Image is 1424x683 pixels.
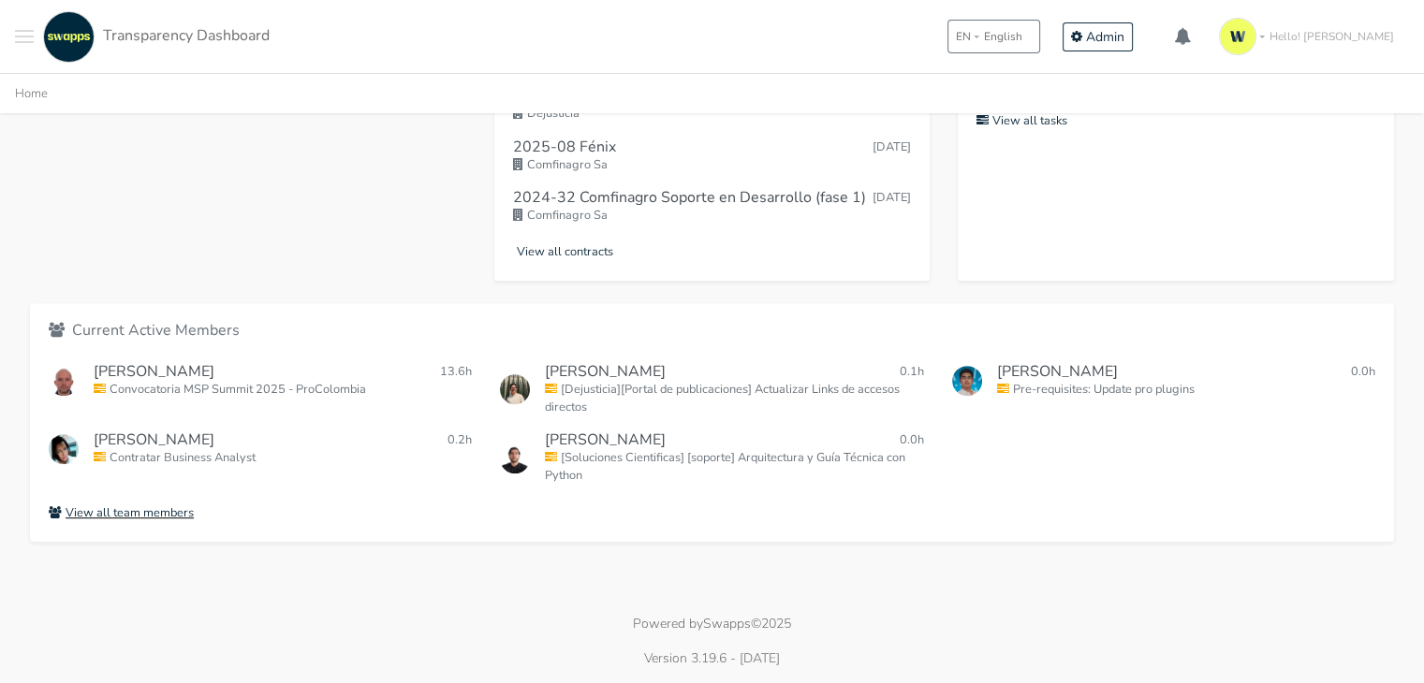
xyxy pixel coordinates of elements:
[1211,10,1409,63] a: Hello! [PERSON_NAME]
[49,504,194,521] small: View all team members
[997,363,1118,381] h6: [PERSON_NAME]
[444,431,472,449] small: 0.2h
[94,381,472,399] small: Convocatoria MSP Summit 2025 - ProColombia
[49,434,79,464] img: Erika
[15,85,48,102] a: Home
[513,182,912,232] a: 2024-32 Comfinagro Soporte en Desarrollo (fase 1) [DATE] Comfinagro Sa
[49,322,1375,340] h6: Current Active Members
[984,28,1022,45] span: English
[703,615,751,632] a: Swapps
[545,363,666,381] h6: [PERSON_NAME]
[545,381,923,416] small: [Dejusticia][Portal de publicaciones] Actualizar Links de accesos directos
[1347,363,1375,381] small: 0.0h
[500,374,530,404] img: Mateo
[500,443,530,473] img: Iván
[545,431,666,449] h6: [PERSON_NAME]
[1063,22,1133,51] a: Admin
[513,189,866,207] h6: 2024-32 Comfinagro Soporte en Desarrollo (fase 1)
[976,109,1375,131] a: View all tasks
[513,105,912,123] small: Dejusticia
[49,501,1375,523] a: View all team members
[513,240,912,262] a: View all contracts
[94,363,214,381] h6: [PERSON_NAME]
[43,11,95,63] img: swapps-linkedin-v2.jpg
[513,243,613,260] small: View all contracts
[1270,28,1394,45] span: Hello! [PERSON_NAME]
[873,138,911,155] span: Jul 29, 2025 09:45
[436,363,472,381] small: 13.6h
[997,381,1375,399] small: Pre-requisites: Update pro plugins
[38,11,270,63] a: Transparency Dashboard
[952,366,982,396] img: José
[896,363,924,381] small: 0.1h
[513,131,912,182] a: 2025-08 Fénix [DATE] Comfinagro Sa
[873,189,911,206] span: Jul 29, 2025 09:07
[947,20,1040,53] button: ENEnglish
[513,138,616,156] h6: 2025-08 Fénix
[49,366,79,396] img: Andres
[94,449,472,467] small: Contratar Business Analyst
[976,112,1067,129] small: View all tasks
[545,449,923,485] small: [Soluciones Cientificas] [soporte] Arquitectura y Guía Técnica con Python
[1219,18,1256,55] img: isotipo-3-3e143c57.png
[103,25,270,46] span: Transparency Dashboard
[896,431,924,449] small: 0.0h
[94,431,214,449] h6: [PERSON_NAME]
[15,11,34,63] button: Toggle navigation menu
[513,207,912,225] small: Comfinagro Sa
[1086,28,1124,46] span: Admin
[513,156,912,174] small: Comfinagro Sa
